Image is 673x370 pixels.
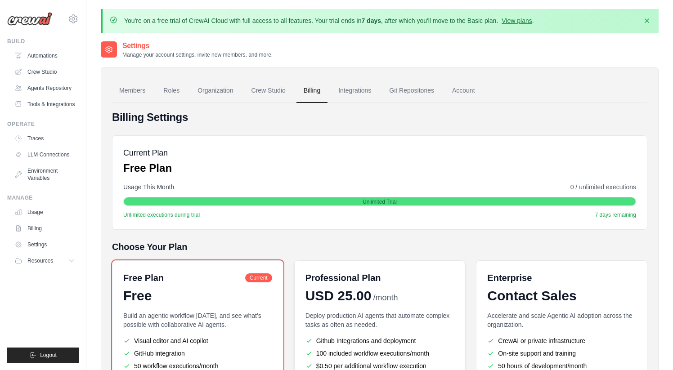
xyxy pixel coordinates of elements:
[40,352,57,359] span: Logout
[296,79,328,103] a: Billing
[487,272,636,284] h6: Enterprise
[595,211,636,218] span: 7 days remaining
[445,79,482,103] a: Account
[11,254,79,268] button: Resources
[305,288,372,304] span: USD 25.00
[361,17,381,24] strong: 7 days
[123,349,272,358] li: GitHub integration
[487,311,636,329] p: Accelerate and scale Agentic AI adoption across the organization.
[373,292,398,304] span: /month
[112,110,647,125] h4: Billing Settings
[7,348,79,363] button: Logout
[305,336,454,345] li: Github Integrations and deployment
[112,79,153,103] a: Members
[123,147,172,159] h5: Current Plan
[487,288,636,304] div: Contact Sales
[190,79,240,103] a: Organization
[123,288,272,304] div: Free
[487,336,636,345] li: CrewAI or private infrastructure
[123,183,174,192] span: Usage This Month
[123,211,200,218] span: Unlimited executions during trial
[305,349,454,358] li: 100 included workflow executions/month
[11,97,79,111] a: Tools & Integrations
[487,349,636,358] li: On-site support and training
[502,17,532,24] a: View plans
[305,311,454,329] p: Deploy production AI agents that automate complex tasks as often as needed.
[122,40,273,51] h2: Settings
[7,12,52,26] img: Logo
[11,49,79,63] a: Automations
[156,79,187,103] a: Roles
[11,131,79,146] a: Traces
[331,79,378,103] a: Integrations
[7,120,79,128] div: Operate
[11,164,79,185] a: Environment Variables
[11,147,79,162] a: LLM Connections
[245,273,272,282] span: Current
[244,79,293,103] a: Crew Studio
[11,221,79,236] a: Billing
[305,272,381,284] h6: Professional Plan
[7,38,79,45] div: Build
[112,241,647,253] h5: Choose Your Plan
[123,161,172,175] p: Free Plan
[124,16,534,25] p: You're on a free trial of CrewAI Cloud with full access to all features. Your trial ends in , aft...
[382,79,441,103] a: Git Repositories
[11,205,79,219] a: Usage
[27,257,53,264] span: Resources
[11,81,79,95] a: Agents Repository
[123,311,272,329] p: Build an agentic workflow [DATE], and see what's possible with collaborative AI agents.
[123,272,164,284] h6: Free Plan
[7,194,79,201] div: Manage
[570,183,636,192] span: 0 / unlimited executions
[122,51,273,58] p: Manage your account settings, invite new members, and more.
[11,237,79,252] a: Settings
[123,336,272,345] li: Visual editor and AI copilot
[363,198,397,205] span: Unlimited Trial
[11,65,79,79] a: Crew Studio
